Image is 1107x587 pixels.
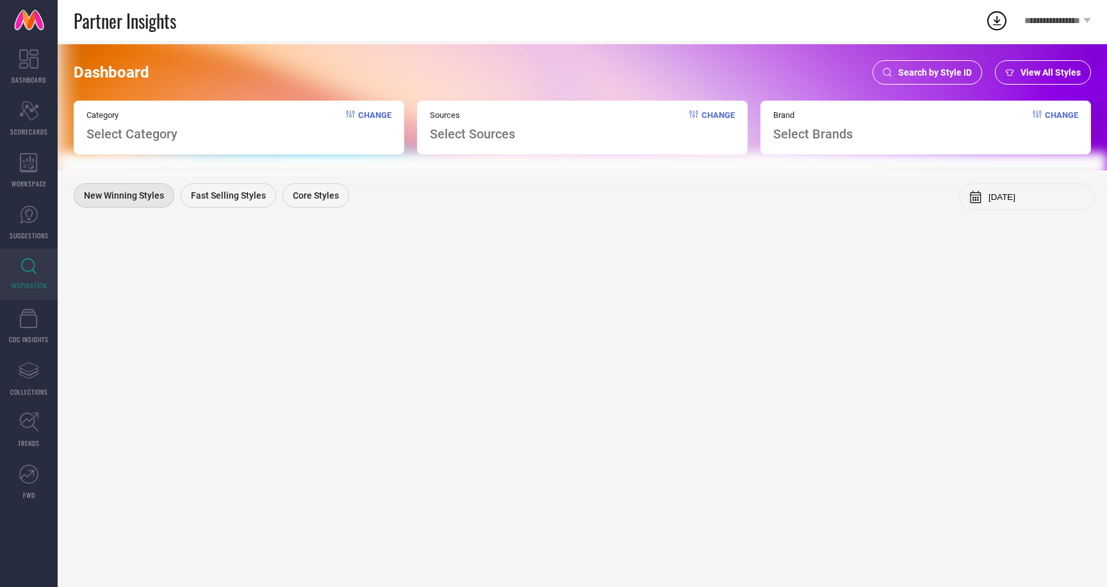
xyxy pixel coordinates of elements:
[12,179,47,188] span: WORKSPACE
[86,126,177,142] span: Select Category
[23,490,35,500] span: FWD
[1021,67,1081,78] span: View All Styles
[773,110,853,120] span: Brand
[898,67,972,78] span: Search by Style ID
[12,75,46,85] span: DASHBOARD
[430,126,515,142] span: Select Sources
[86,110,177,120] span: Category
[11,281,47,290] span: INSPIRATION
[358,110,391,142] span: Change
[10,387,48,397] span: COLLECTIONS
[191,190,266,201] span: Fast Selling Styles
[84,190,164,201] span: New Winning Styles
[1045,110,1078,142] span: Change
[773,126,853,142] span: Select Brands
[74,63,149,81] span: Dashboard
[701,110,735,142] span: Change
[293,190,339,201] span: Core Styles
[985,9,1008,32] div: Open download list
[74,8,176,34] span: Partner Insights
[10,231,49,240] span: SUGGESTIONS
[18,438,40,448] span: TRENDS
[10,127,48,136] span: SCORECARDS
[988,192,1085,202] input: Select month
[430,110,515,120] span: Sources
[9,335,49,344] span: CDC INSIGHTS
